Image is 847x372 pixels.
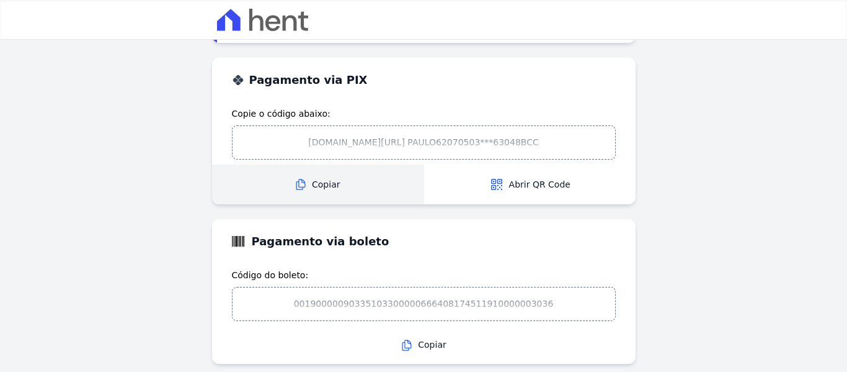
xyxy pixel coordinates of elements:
[252,234,389,249] h3: Pagamento via boleto
[232,269,616,282] span: Código do boleto:
[212,326,636,364] button: Copiar
[249,73,368,88] h3: Pagamento via PIX
[424,165,636,204] button: Abrir QR Code
[212,178,423,191] span: Copiar
[217,9,308,31] img: hent_logo_extended-67d308285c3f7a01e96d77196721c21dd59cc2fc.svg
[489,177,570,192] span: Abrir QR Code
[212,338,636,352] span: Copiar
[212,165,423,204] button: Copiar
[232,107,616,120] span: Copie o código abaixo:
